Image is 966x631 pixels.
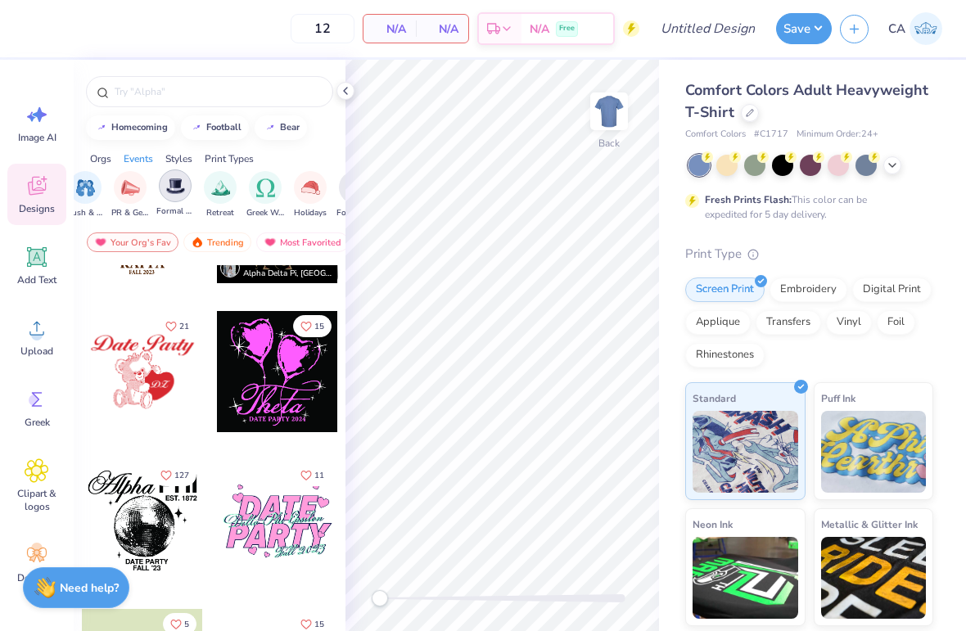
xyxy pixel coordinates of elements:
div: filter for Rush & Bid [66,171,104,219]
div: filter for PR & General [111,171,149,219]
input: – – [291,14,354,43]
button: Like [293,464,332,486]
input: Untitled Design [648,12,768,45]
button: Save [776,13,832,44]
a: CA [881,12,950,45]
img: Metallic & Glitter Ink [821,537,927,619]
button: filter button [156,171,194,219]
img: most_fav.gif [264,237,277,248]
img: trend_line.gif [190,123,203,133]
span: Alpha Delta Pi, [GEOGRAPHIC_DATA] [243,268,332,280]
img: Neon Ink [693,537,798,619]
button: Like [153,464,196,486]
span: 11 [314,471,324,480]
span: Retreat [206,207,234,219]
img: trend_line.gif [95,123,108,133]
button: filter button [246,171,284,219]
div: filter for Greek Week [246,171,284,219]
span: Decorate [17,571,56,584]
span: 5 [184,620,189,629]
span: N/A [373,20,406,38]
div: filter for Formal & Semi [156,169,194,218]
button: homecoming [86,115,175,140]
span: Greek [25,416,50,429]
span: Upload [20,345,53,358]
span: Standard [693,390,736,407]
strong: Fresh Prints Flash: [705,193,792,206]
img: Back [593,95,625,128]
div: Rhinestones [685,343,765,367]
div: Digital Print [852,277,932,302]
img: Retreat Image [211,178,230,197]
img: Formal & Semi Image [166,177,185,196]
span: Add Text [17,273,56,286]
span: Comfort Colors Adult Heavyweight T-Shirt [685,80,928,122]
span: Image AI [18,131,56,144]
span: CA [888,20,905,38]
div: Vinyl [826,310,872,335]
span: Greek Week [246,207,284,219]
div: Screen Print [685,277,765,302]
button: football [181,115,249,140]
span: PR & General [111,207,149,219]
button: filter button [111,171,149,219]
img: Standard [693,411,798,493]
span: Formal & Semi [156,205,194,218]
div: filter for Holidays [294,171,327,219]
div: Print Types [205,151,254,166]
span: Minimum Order: 24 + [797,128,878,142]
div: Back [598,136,620,151]
div: This color can be expedited for 5 day delivery. [705,192,906,222]
span: Comfort Colors [685,128,746,142]
div: Styles [165,151,192,166]
div: Accessibility label [372,590,388,606]
span: Founder’s Day [336,207,374,219]
img: trend_line.gif [264,123,277,133]
span: Neon Ink [693,516,733,533]
img: most_fav.gif [94,237,107,248]
span: N/A [426,20,458,38]
div: Trending [183,232,251,252]
span: Free [559,23,575,34]
img: PR & General Image [121,178,140,197]
span: 15 [314,322,324,331]
button: filter button [204,171,237,219]
button: filter button [294,171,327,219]
div: Orgs [90,151,111,166]
button: Like [158,315,196,337]
button: bear [255,115,307,140]
img: Greek Week Image [256,178,275,197]
div: Events [124,151,153,166]
div: Transfers [756,310,821,335]
div: filter for Founder’s Day [336,171,374,219]
div: Applique [685,310,751,335]
span: 15 [314,620,324,629]
div: Print Type [685,245,933,264]
div: homecoming [111,123,168,132]
div: football [206,123,241,132]
span: N/A [530,20,549,38]
button: filter button [66,171,104,219]
div: Embroidery [770,277,847,302]
span: # C1717 [754,128,788,142]
span: Puff Ink [821,390,855,407]
div: Your Org's Fav [87,232,178,252]
img: Clarkie Ackerly [910,12,942,45]
img: Holidays Image [301,178,320,197]
div: Foil [877,310,915,335]
img: trending.gif [191,237,204,248]
span: Rush & Bid [66,207,104,219]
div: Most Favorited [256,232,349,252]
button: Like [293,315,332,337]
span: Holidays [294,207,327,219]
span: Designs [19,202,55,215]
span: 21 [179,322,189,331]
img: Puff Ink [821,411,927,493]
img: Rush & Bid Image [76,178,95,197]
div: bear [280,123,300,132]
span: Clipart & logos [10,487,64,513]
div: filter for Retreat [204,171,237,219]
input: Try "Alpha" [113,83,323,100]
strong: Need help? [60,580,119,596]
button: filter button [336,171,374,219]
